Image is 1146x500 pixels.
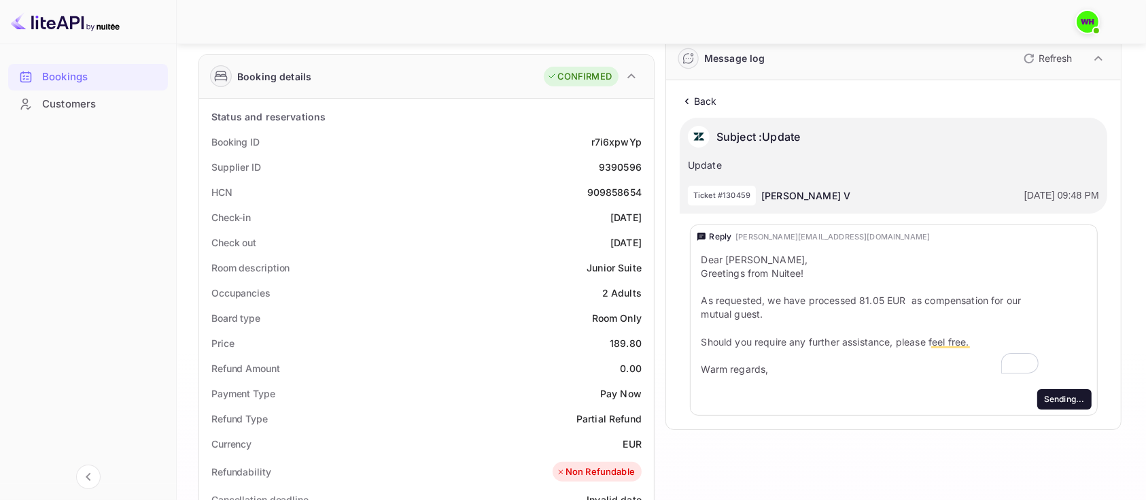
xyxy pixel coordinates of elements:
div: Junior Suite [587,261,642,275]
div: Customers [42,97,161,112]
img: AwvSTEc2VUhQAAAAAElFTkSuQmCC [688,126,710,148]
div: Sending... [1044,393,1085,405]
div: Bookings [42,69,161,85]
div: Status and reservations [211,110,326,124]
div: Check out [211,235,256,250]
p: Update [688,158,1099,172]
div: Booking ID [211,135,260,149]
div: Board type [211,311,260,325]
div: Currency [211,437,251,451]
a: Bookings [8,64,168,89]
div: Payment Type [211,386,275,401]
div: Booking details [237,69,311,84]
div: [DATE] [610,235,642,250]
div: [DATE] [610,210,642,224]
div: [PERSON_NAME][EMAIL_ADDRESS][DOMAIN_NAME] [735,231,930,243]
div: Refund Amount [211,361,280,376]
div: EUR [623,437,642,451]
img: walid harrass [1077,11,1098,33]
div: CONFIRMED [547,70,612,84]
button: Collapse navigation [76,465,101,489]
div: Partial Refund [576,412,642,426]
a: Customers [8,91,168,116]
div: Occupancies [211,286,271,300]
p: Ticket #130459 [693,190,750,201]
p: Back [694,94,717,108]
div: Customers [8,91,168,118]
div: Room description [211,261,290,275]
div: 2 Adults [602,286,642,300]
img: LiteAPI logo [11,11,120,33]
div: 0.00 [620,361,642,376]
div: 9390596 [599,160,642,174]
div: Price [211,336,235,350]
div: Room Only [592,311,642,325]
div: Reply [710,231,732,243]
div: Supplier ID [211,160,261,174]
div: r7i6xpwYp [591,135,642,149]
div: Pay Now [600,386,642,401]
p: Subject : Update [716,126,800,148]
div: 189.80 [610,336,642,350]
div: Message log [704,51,765,65]
div: Non Refundable [556,465,635,479]
div: 909858654 [587,185,642,199]
textarea: To enrich screen reader interactions, please activate Accessibility in Grammarly extension settings [701,253,1041,376]
div: Check-in [211,210,251,224]
div: HCN [211,185,232,199]
div: Refundability [211,465,271,479]
div: Refund Type [211,412,268,426]
p: [PERSON_NAME] V [761,188,850,203]
p: Refresh [1039,51,1072,65]
button: Refresh [1015,48,1077,69]
div: [DATE] 09:48 PM [1024,188,1099,203]
div: Bookings [8,64,168,90]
